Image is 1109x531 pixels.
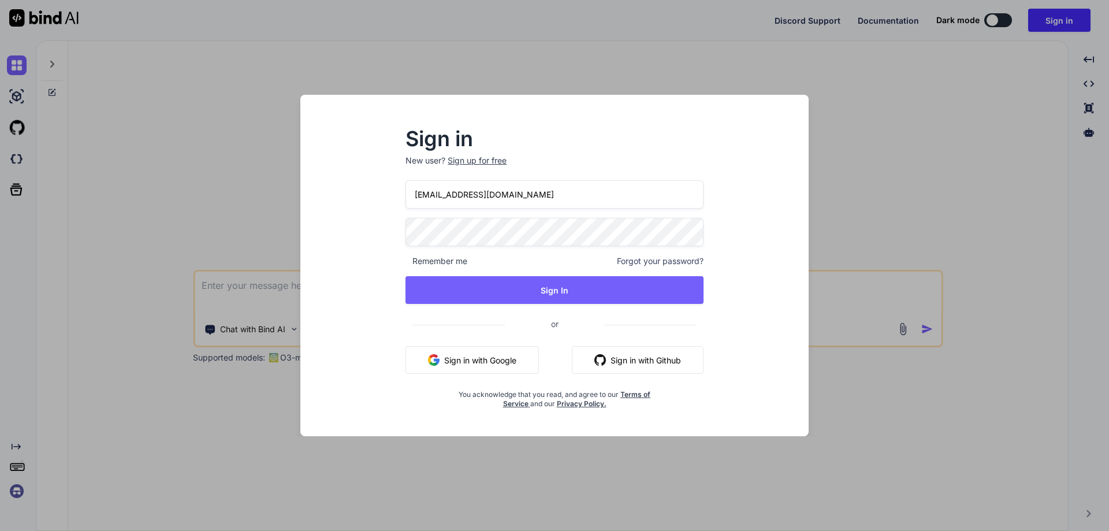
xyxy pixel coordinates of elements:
[405,129,704,148] h2: Sign in
[505,310,605,338] span: or
[557,399,606,408] a: Privacy Policy.
[448,155,507,166] div: Sign up for free
[455,383,654,409] div: You acknowledge that you read, and agree to our and our
[405,346,539,374] button: Sign in with Google
[617,255,704,267] span: Forgot your password?
[594,354,606,366] img: github
[405,276,704,304] button: Sign In
[572,346,704,374] button: Sign in with Github
[405,180,704,209] input: Login or Email
[405,255,467,267] span: Remember me
[405,155,704,180] p: New user?
[503,390,651,408] a: Terms of Service
[428,354,440,366] img: google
